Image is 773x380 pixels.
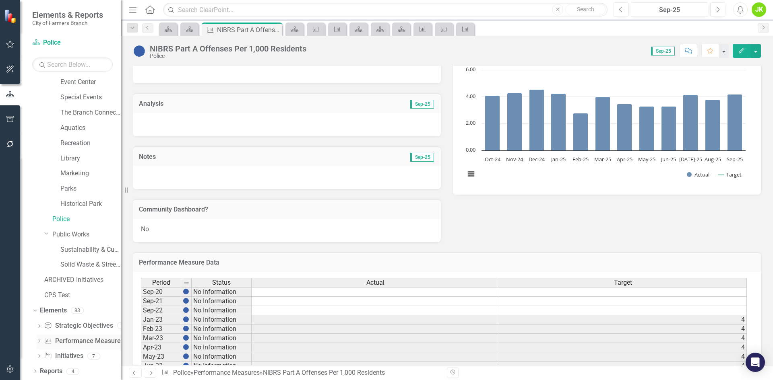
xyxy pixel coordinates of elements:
[194,369,260,376] a: Performance Measures
[752,2,766,17] div: JK
[141,297,181,306] td: Sep-21
[32,58,113,72] input: Search Below...
[4,9,18,23] img: ClearPoint Strategy
[573,113,588,151] path: Feb-25, 2.79. Actual.
[141,315,181,325] td: Jan-23
[651,47,675,55] span: Sep-25
[466,146,475,153] text: 0.00
[485,96,500,151] path: Oct-24, 4.1. Actual.
[141,334,181,343] td: Mar-23
[141,287,181,297] td: Sep-20
[173,369,190,376] a: Police
[141,325,181,334] td: Feb-23
[638,156,655,163] text: May-25
[499,362,747,371] td: 4
[141,225,149,233] span: No
[465,168,477,180] button: View chart menu, Chart
[44,351,83,361] a: Initiatives
[141,343,181,352] td: Apr-23
[192,287,252,297] td: No Information
[183,279,190,286] img: 8DAGhfEEPCf229AAAAAElFTkSuQmCC
[183,288,189,295] img: BgCOk07PiH71IgAAAABJRU5ErkJggg==
[139,259,755,266] h3: Performance Measure Data
[192,315,252,325] td: No Information
[212,279,231,286] span: Status
[32,10,103,20] span: Elements & Reports
[634,5,705,15] div: Sep-25
[192,297,252,306] td: No Information
[263,369,385,376] div: NIBRS Part A Offenses Per 1,000 Residents
[594,156,611,163] text: Mar-25
[660,156,676,163] text: Jun-25
[60,93,121,102] a: Special Events
[639,107,654,151] path: May-25, 3.3. Actual.
[499,343,747,352] td: 4
[40,306,67,315] a: Elements
[44,275,121,285] a: ARCHIVED Initiatives
[192,343,252,352] td: No Information
[52,215,121,224] a: Police
[192,352,252,362] td: No Information
[44,321,113,331] a: Strategic Objectives
[71,307,84,314] div: 83
[32,20,103,26] small: City of Farmers Branch
[60,154,121,163] a: Library
[66,368,79,375] div: 4
[183,316,189,322] img: BgCOk07PiH71IgAAAABJRU5ErkJggg==
[44,337,124,346] a: Performance Measures
[183,298,189,304] img: BgCOk07PiH71IgAAAABJRU5ErkJggg==
[507,93,522,151] path: Nov-24, 4.27. Actual.
[183,307,189,313] img: BgCOk07PiH71IgAAAABJRU5ErkJggg==
[60,78,121,87] a: Event Center
[139,100,287,107] h3: Analysis
[141,362,181,371] td: Jun-23
[485,156,501,163] text: Oct-24
[60,199,121,209] a: Historical Park
[573,156,589,163] text: Feb-25
[466,119,475,126] text: 2.00
[466,66,475,73] text: 6.00
[461,66,753,187] div: Chart. Highcharts interactive chart.
[183,325,189,332] img: BgCOk07PiH71IgAAAABJRU5ErkJggg==
[687,171,709,178] button: Show Actual
[192,306,252,315] td: No Information
[117,322,130,329] div: 4
[499,325,747,334] td: 4
[183,344,189,350] img: BgCOk07PiH71IgAAAABJRU5ErkJggg==
[506,156,523,163] text: Nov-24
[410,100,434,109] span: Sep-25
[183,362,189,369] img: BgCOk07PiH71IgAAAABJRU5ErkJggg==
[617,156,632,163] text: Apr-25
[499,334,747,343] td: 4
[60,169,121,178] a: Marketing
[60,260,121,269] a: Solid Waste & Streets
[150,44,306,53] div: NIBRS Part A Offenses Per 1,000 Residents
[60,139,121,148] a: Recreation
[192,362,252,371] td: No Information
[410,153,434,162] span: Sep-25
[565,4,606,15] button: Search
[617,104,632,151] path: Apr-25, 3.48. Actual.
[150,53,306,59] div: Police
[746,353,765,372] div: Open Intercom Messenger
[87,353,100,359] div: 7
[614,279,632,286] span: Target
[499,315,747,325] td: 4
[705,156,721,163] text: Aug-25
[551,94,566,151] path: Jan-25, 4.25. Actual.
[60,184,121,193] a: Parks
[139,153,260,160] h3: Notes
[32,38,113,47] a: Police
[718,171,742,178] button: Show Target
[499,352,747,362] td: 4
[40,367,62,376] a: Reports
[577,6,594,12] span: Search
[139,206,435,213] h3: Community Dashboard?
[141,306,181,315] td: Sep-22
[529,90,544,151] path: Dec-24, 4.56. Actual.
[192,325,252,334] td: No Information
[60,123,121,133] a: Aquatics
[661,107,676,151] path: Jun-25, 3.28. Actual.
[550,156,566,163] text: Jan-25
[192,334,252,343] td: No Information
